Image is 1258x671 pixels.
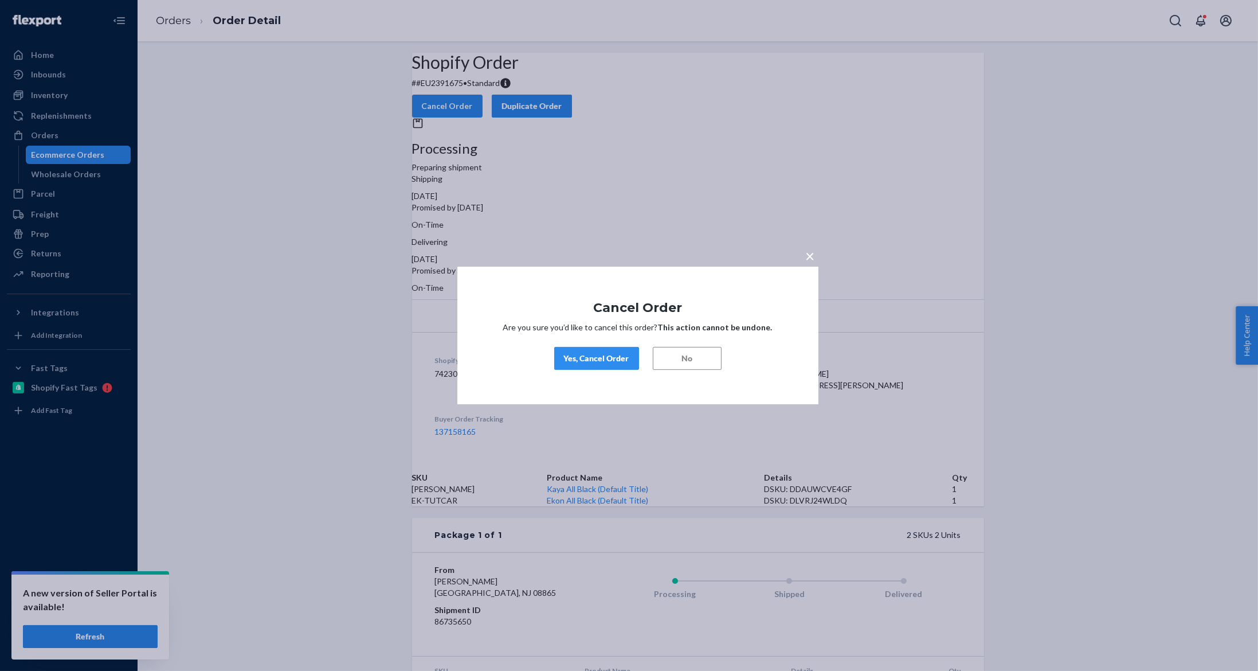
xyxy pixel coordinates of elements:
p: Are you sure you’d like to cancel this order? [492,322,784,333]
span: × [806,246,815,266]
strong: This action cannot be undone. [658,322,773,332]
div: Yes, Cancel Order [564,353,629,364]
button: No [653,347,722,370]
h1: Cancel Order [492,301,784,315]
button: Yes, Cancel Order [554,347,639,370]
